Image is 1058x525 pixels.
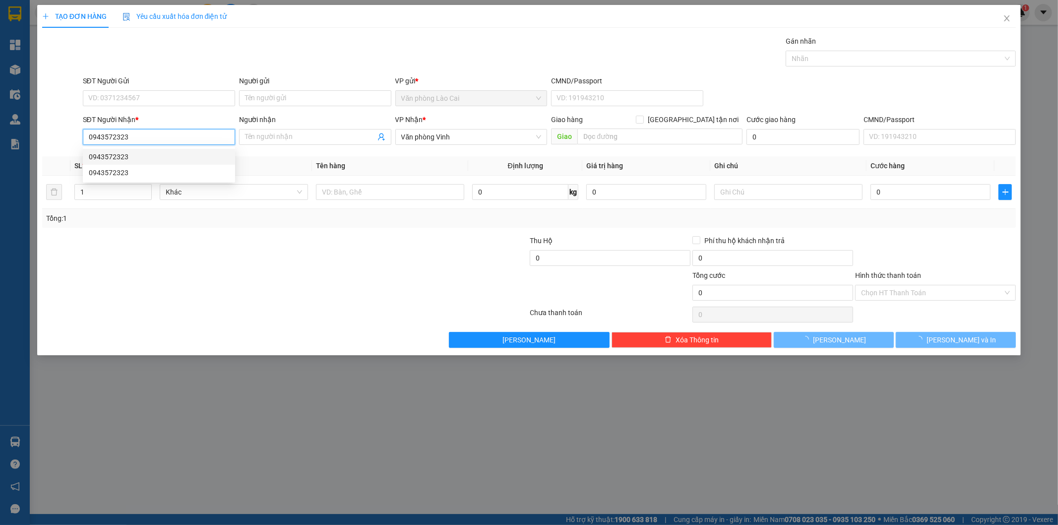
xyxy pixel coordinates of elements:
[993,5,1021,33] button: Close
[710,156,867,176] th: Ghi chú
[802,336,813,343] span: loading
[83,165,235,181] div: 0943572323
[239,75,391,86] div: Người gửi
[676,334,719,345] span: Xóa Thông tin
[89,151,229,162] div: 0943572323
[46,213,408,224] div: Tổng: 1
[586,184,706,200] input: 0
[896,332,1016,348] button: [PERSON_NAME] và In
[644,114,743,125] span: [GEOGRAPHIC_DATA] tận nơi
[747,129,860,145] input: Cước giao hàng
[508,162,543,170] span: Định lượng
[612,332,772,348] button: deleteXóa Thông tin
[855,271,921,279] label: Hình thức thanh toán
[916,336,927,343] span: loading
[586,162,623,170] span: Giá trị hàng
[700,235,789,246] span: Phí thu hộ khách nhận trả
[46,184,62,200] button: delete
[166,185,302,199] span: Khác
[998,184,1012,200] button: plus
[502,334,556,345] span: [PERSON_NAME]
[83,114,235,125] div: SĐT Người Nhận
[89,167,229,178] div: 0943572323
[83,149,235,165] div: 0943572323
[692,271,725,279] span: Tổng cước
[42,12,107,20] span: TẠO ĐƠN HÀNG
[577,129,743,144] input: Dọc đường
[239,114,391,125] div: Người nhận
[551,116,583,124] span: Giao hàng
[551,129,577,144] span: Giao
[316,162,345,170] span: Tên hàng
[401,130,542,144] span: Văn phòng Vinh
[377,133,385,141] span: user-add
[871,162,905,170] span: Cước hàng
[568,184,578,200] span: kg
[927,334,996,345] span: [PERSON_NAME] và In
[813,334,866,345] span: [PERSON_NAME]
[83,75,235,86] div: SĐT Người Gửi
[123,12,227,20] span: Yêu cầu xuất hóa đơn điện tử
[530,237,553,245] span: Thu Hộ
[395,75,548,86] div: VP gửi
[401,91,542,106] span: Văn phòng Lào Cai
[714,184,863,200] input: Ghi Chú
[774,332,894,348] button: [PERSON_NAME]
[747,116,796,124] label: Cước giao hàng
[316,184,464,200] input: VD: Bàn, Ghế
[449,332,610,348] button: [PERSON_NAME]
[529,307,692,325] div: Chưa thanh toán
[74,162,82,170] span: SL
[42,13,49,20] span: plus
[395,116,423,124] span: VP Nhận
[123,13,130,21] img: icon
[864,114,1016,125] div: CMND/Passport
[665,336,672,344] span: delete
[786,37,816,45] label: Gán nhãn
[999,188,1011,196] span: plus
[1003,14,1011,22] span: close
[551,75,703,86] div: CMND/Passport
